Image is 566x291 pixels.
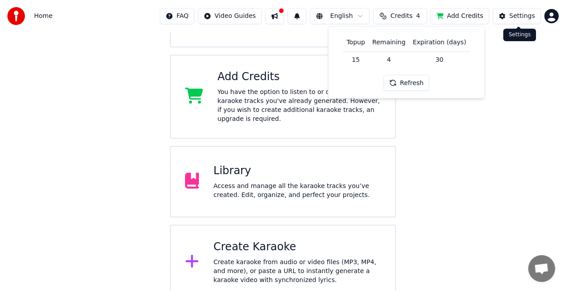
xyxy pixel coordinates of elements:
button: Settings [493,8,541,24]
div: Settings [503,29,536,41]
span: Credits [390,12,412,21]
div: Create Karaoke [213,240,381,254]
span: 4 [416,12,420,21]
div: Library [213,164,381,178]
span: Home [34,12,52,21]
th: Expiration (days) [409,34,470,51]
div: Access and manage all the karaoke tracks you’ve created. Edit, organize, and perfect your projects. [213,182,381,200]
div: You have the option to listen to or download the karaoke tracks you've already generated. However... [217,88,381,124]
button: FAQ [160,8,194,24]
th: Remaining [369,34,409,51]
nav: breadcrumb [34,12,52,21]
button: Video Guides [198,8,262,24]
th: Topup [343,34,368,51]
td: 15 [343,51,368,68]
td: 30 [409,51,470,68]
button: Add Credits [431,8,489,24]
img: youka [7,7,25,25]
button: Refresh [384,75,430,91]
a: Open chat [528,255,555,282]
td: 4 [369,51,409,68]
div: Add Credits [217,70,381,84]
div: Create karaoke from audio or video files (MP3, MP4, and more), or paste a URL to instantly genera... [213,258,381,285]
button: Credits4 [373,8,427,24]
div: Settings [510,12,535,21]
